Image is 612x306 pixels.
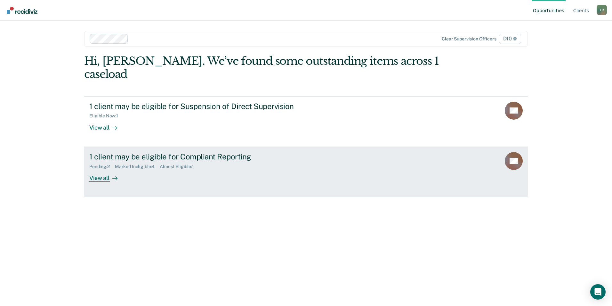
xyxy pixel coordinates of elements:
span: D10 [499,34,521,44]
div: View all [89,169,125,182]
div: Pending : 2 [89,164,115,169]
div: Eligible Now : 1 [89,113,123,119]
div: T R [597,5,607,15]
a: 1 client may be eligible for Compliant ReportingPending:2Marked Ineligible:4Almost Eligible:1View... [84,147,528,197]
button: Profile dropdown button [597,5,607,15]
div: 1 client may be eligible for Suspension of Direct Supervision [89,102,314,111]
div: Almost Eligible : 1 [160,164,199,169]
div: Hi, [PERSON_NAME]. We’ve found some outstanding items across 1 caseload [84,55,439,81]
div: View all [89,119,125,131]
img: Recidiviz [7,7,37,14]
div: 1 client may be eligible for Compliant Reporting [89,152,314,161]
div: Marked Ineligible : 4 [115,164,160,169]
div: Clear supervision officers [442,36,496,42]
div: Open Intercom Messenger [590,284,606,300]
a: 1 client may be eligible for Suspension of Direct SupervisionEligible Now:1View all [84,96,528,147]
